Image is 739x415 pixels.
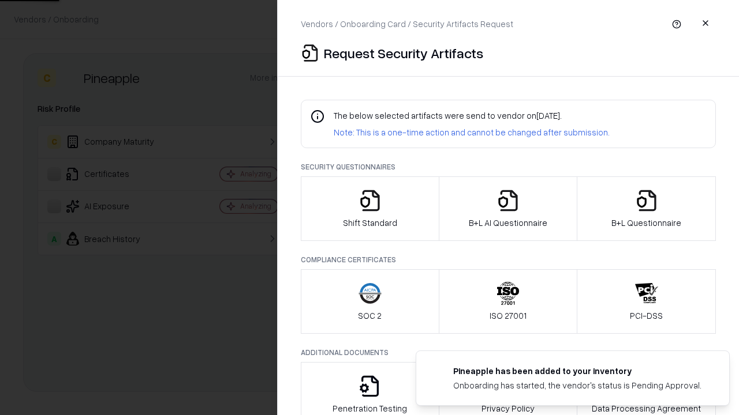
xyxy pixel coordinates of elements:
p: B+L Questionnaire [611,217,681,229]
p: Security Questionnaires [301,162,716,172]
button: B+L Questionnaire [577,176,716,241]
p: Compliance Certificates [301,255,716,265]
p: Penetration Testing [333,402,407,414]
p: Note: This is a one-time action and cannot be changed after submission. [334,126,610,138]
button: Shift Standard [301,176,439,241]
p: Request Security Artifacts [324,44,483,62]
p: Privacy Policy [482,402,535,414]
p: SOC 2 [358,310,382,322]
p: Vendors / Onboarding Card / Security Artifacts Request [301,18,513,30]
div: Onboarding has started, the vendor's status is Pending Approval. [453,379,701,391]
p: ISO 27001 [490,310,527,322]
p: PCI-DSS [630,310,663,322]
img: pineappleenergy.com [430,365,444,379]
button: PCI-DSS [577,269,716,334]
button: SOC 2 [301,269,439,334]
p: B+L AI Questionnaire [469,217,547,229]
p: Shift Standard [343,217,397,229]
p: The below selected artifacts were send to vendor on [DATE] . [334,110,610,122]
button: ISO 27001 [439,269,578,334]
p: Data Processing Agreement [592,402,701,414]
div: Pineapple has been added to your inventory [453,365,701,377]
p: Additional Documents [301,348,716,357]
button: B+L AI Questionnaire [439,176,578,241]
